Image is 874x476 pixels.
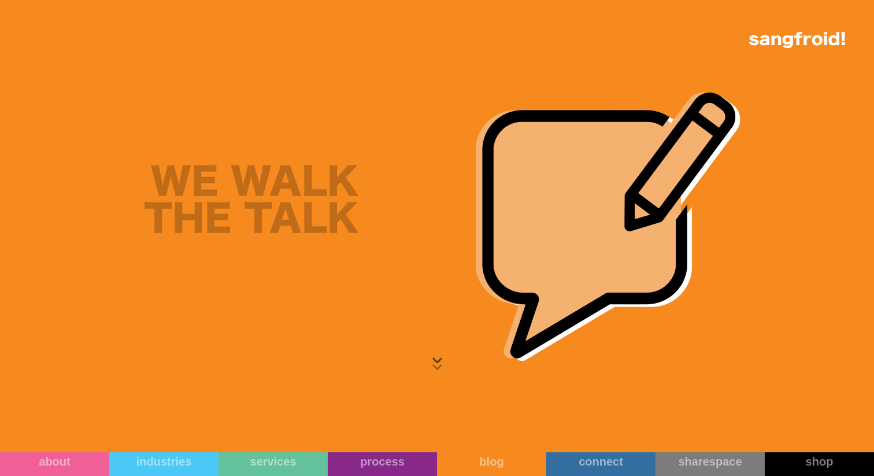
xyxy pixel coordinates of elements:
a: blog [437,452,546,476]
a: industries [109,452,218,476]
div: blog [437,455,546,468]
div: process [328,455,437,468]
div: industries [109,455,218,468]
a: shop [765,452,874,476]
a: process [328,452,437,476]
div: shop [765,455,874,468]
a: services [218,452,328,476]
a: sharespace [655,452,765,476]
h2: WE WALK THE TALK [144,165,359,239]
img: logo [749,32,845,48]
div: sharespace [655,455,765,468]
div: services [218,455,328,468]
div: connect [546,455,655,468]
a: connect [546,452,655,476]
